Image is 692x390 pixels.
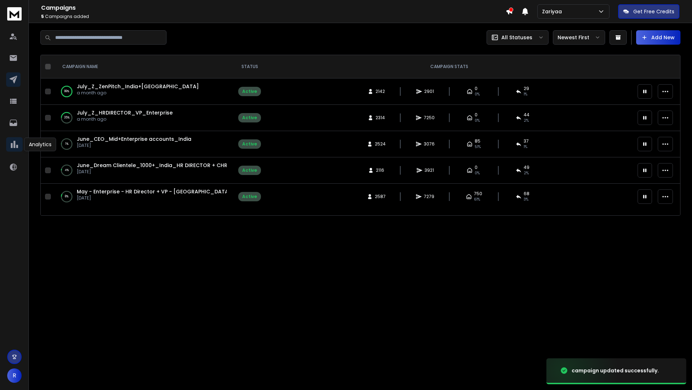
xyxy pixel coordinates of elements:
[234,55,265,79] th: STATUS
[542,8,565,15] p: Zariyaa
[375,194,386,200] span: 2587
[475,86,478,91] span: 0
[524,144,527,150] span: 1 %
[54,55,234,79] th: CAMPAIGN NAME
[77,169,227,175] p: [DATE]
[475,91,480,97] span: 0%
[475,112,478,118] span: 0
[41,13,44,19] span: 5
[524,138,529,144] span: 37
[77,109,173,116] a: July_Z_HRDIRECTOR_VP_Enterprise
[242,89,257,94] div: Active
[242,194,257,200] div: Active
[524,91,527,97] span: 1 %
[41,4,506,12] h1: Campaigns
[572,367,659,374] div: campaign updated successfully.
[524,170,529,176] span: 2 %
[474,197,480,202] span: 61 %
[475,170,480,176] span: 0%
[553,30,605,45] button: Newest First
[475,165,478,170] span: 0
[475,144,481,150] span: 51 %
[524,112,529,118] span: 44
[64,114,70,121] p: 35 %
[375,141,386,147] span: 2524
[524,86,529,91] span: 29
[474,191,482,197] span: 750
[524,165,529,170] span: 49
[242,115,257,121] div: Active
[618,4,679,19] button: Get Free Credits
[265,55,633,79] th: CAMPAIGN STATS
[242,167,257,173] div: Active
[77,116,173,122] p: a month ago
[376,115,385,121] span: 2314
[376,89,385,94] span: 2142
[7,368,22,383] button: R
[54,157,234,184] td: 4%June_Dream Clientele_1000+_India_HR DIRECTOR + CHRO[DATE]
[65,193,68,200] p: 8 %
[524,191,529,197] span: 68
[424,115,435,121] span: 7250
[77,83,199,90] a: July_Z_ZenPitch_India+[GEOGRAPHIC_DATA]
[424,194,434,200] span: 7279
[242,141,257,147] div: Active
[65,167,69,174] p: 4 %
[77,162,232,169] a: June_Dream Clientele_1000+_India_HR DIRECTOR + CHRO
[475,118,480,124] span: 0%
[64,88,69,95] p: 99 %
[24,138,56,151] div: Analytics
[7,7,22,21] img: logo
[41,14,506,19] p: Campaigns added
[54,105,234,131] td: 35%July_Z_HRDIRECTOR_VP_Enterprisea month ago
[475,138,480,144] span: 85
[424,141,435,147] span: 3076
[54,131,234,157] td: 1%June_CEO_Mid+Enterprise accounts_India[DATE]
[77,135,191,143] a: June_CEO_Mid+Enterprise accounts_India
[501,34,532,41] p: All Statuses
[376,167,384,173] span: 2116
[65,140,68,148] p: 1 %
[524,197,528,202] span: 3 %
[77,195,227,201] p: [DATE]
[77,90,199,96] p: a month ago
[636,30,680,45] button: Add New
[54,79,234,105] td: 99%July_Z_ZenPitch_India+[GEOGRAPHIC_DATA]a month ago
[524,118,529,124] span: 2 %
[54,184,234,210] td: 8%May - Enterprise - HR Director + VP - [GEOGRAPHIC_DATA][DATE]
[633,8,674,15] p: Get Free Credits
[77,188,231,195] a: May - Enterprise - HR Director + VP - [GEOGRAPHIC_DATA]
[424,89,434,94] span: 2901
[425,167,434,173] span: 3921
[77,143,191,148] p: [DATE]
